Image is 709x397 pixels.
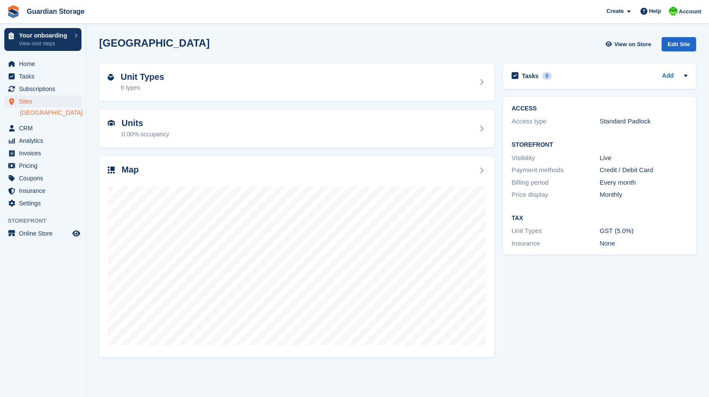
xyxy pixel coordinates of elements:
div: 0 [542,72,552,80]
span: Home [19,58,71,70]
img: Andrew Kinakin [669,7,678,16]
span: Tasks [19,70,71,82]
div: Unit Types [512,226,600,236]
a: View on Store [604,37,655,51]
span: Insurance [19,185,71,197]
a: menu [4,185,81,197]
a: Guardian Storage [23,4,88,19]
div: Live [600,153,687,163]
div: 6 types [121,83,164,92]
a: menu [4,70,81,82]
img: unit-icn-7be61d7bf1b0ce9d3e12c5938cc71ed9869f7b940bace4675aadf7bd6d80202e.svg [108,120,115,126]
div: Visibility [512,153,600,163]
div: None [600,239,687,249]
a: menu [4,147,81,159]
img: map-icn-33ee37083ee616e46c38cad1a60f524a97daa1e2b2c8c0bc3eb3415660979fc1.svg [108,167,115,173]
span: Account [679,7,701,16]
p: View next steps [19,40,70,47]
div: Credit / Debit Card [600,165,687,175]
span: View on Store [614,40,651,49]
a: [GEOGRAPHIC_DATA] [20,109,81,117]
a: menu [4,172,81,184]
img: unit-type-icn-2b2737a686de81e16bb02015468b77c625bbabd49415b5ef34ead5e3b44a266d.svg [108,74,114,81]
img: stora-icon-8386f47178a22dfd0bd8f6a31ec36ba5ce8667c1dd55bd0f319d3a0aa187defe.svg [7,5,20,18]
h2: Map [122,165,139,175]
a: menu [4,58,81,70]
a: menu [4,122,81,134]
span: Sites [19,95,71,107]
span: Settings [19,197,71,209]
a: Units 0.00% occupancy [99,110,494,148]
a: Unit Types 6 types [99,63,494,101]
div: Monthly [600,190,687,200]
span: Online Store [19,227,71,239]
div: Access type [512,117,600,126]
span: Pricing [19,160,71,172]
h2: Storefront [512,142,687,148]
span: Subscriptions [19,83,71,95]
h2: [GEOGRAPHIC_DATA] [99,37,209,49]
h2: Tasks [522,72,539,80]
a: Edit Site [662,37,696,55]
span: CRM [19,122,71,134]
a: Add [662,71,674,81]
h2: Tax [512,215,687,222]
span: Help [649,7,661,16]
a: menu [4,83,81,95]
h2: Units [122,118,169,128]
a: menu [4,135,81,147]
div: 0.00% occupancy [122,130,169,139]
div: Standard Padlock [600,117,687,126]
span: Analytics [19,135,71,147]
a: Your onboarding View next steps [4,28,81,51]
a: Preview store [71,228,81,239]
h2: ACCESS [512,105,687,112]
h2: Unit Types [121,72,164,82]
div: Billing period [512,178,600,188]
span: Invoices [19,147,71,159]
div: Every month [600,178,687,188]
span: Coupons [19,172,71,184]
a: menu [4,160,81,172]
div: Edit Site [662,37,696,51]
p: Your onboarding [19,32,70,38]
a: menu [4,95,81,107]
span: Create [606,7,624,16]
div: Insurance [512,239,600,249]
div: Price display [512,190,600,200]
a: menu [4,197,81,209]
a: menu [4,227,81,239]
a: Map [99,156,494,358]
div: GST (5.0%) [600,226,687,236]
span: Storefront [8,217,86,225]
div: Payment methods [512,165,600,175]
